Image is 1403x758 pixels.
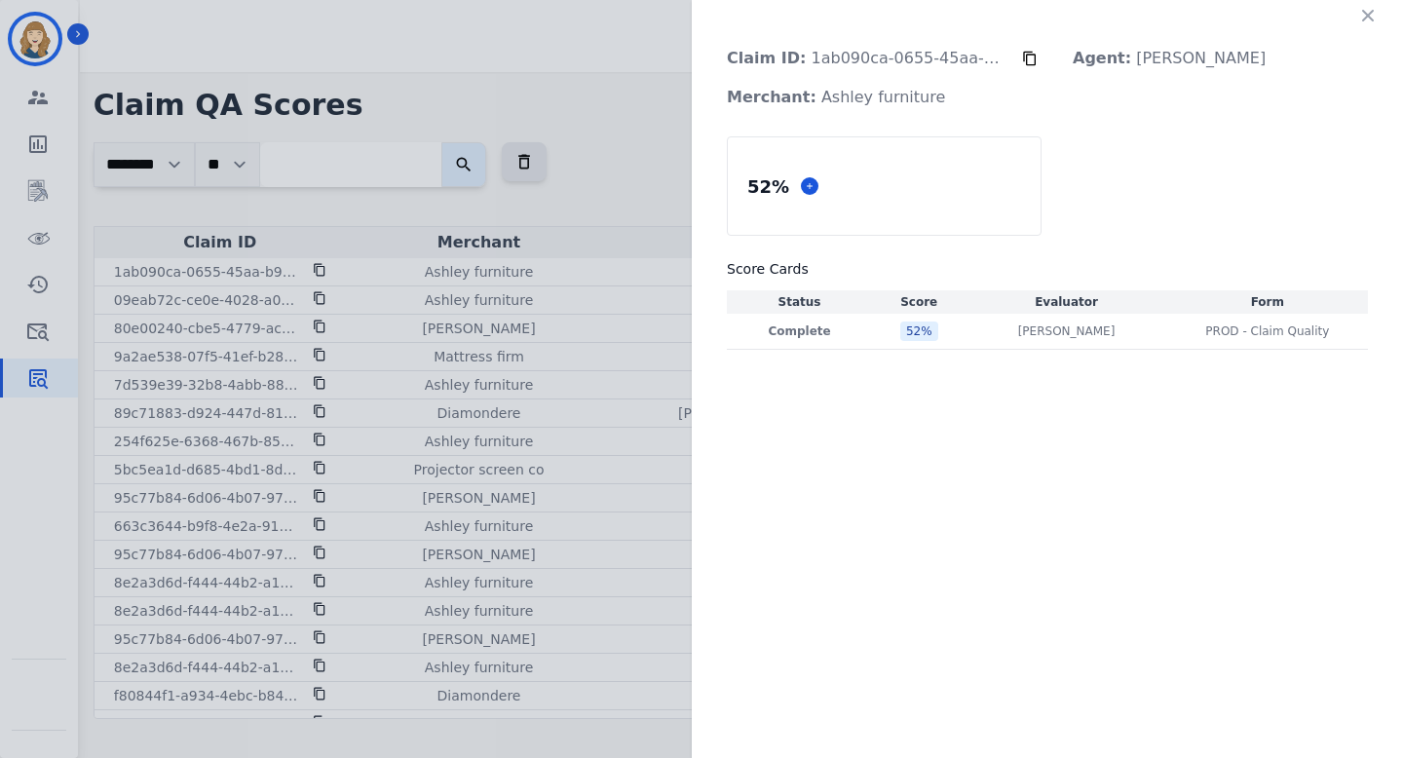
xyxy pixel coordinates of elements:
strong: Agent: [1073,49,1131,67]
span: PROD - Claim Quality [1205,323,1329,339]
h3: Score Cards [727,259,1368,279]
p: [PERSON_NAME] [1057,39,1281,78]
th: Status [727,290,872,314]
th: Form [1167,290,1368,314]
th: Score [872,290,966,314]
p: Ashley furniture [711,78,961,117]
strong: Merchant: [727,88,816,106]
p: Complete [731,323,868,339]
p: [PERSON_NAME] [1018,323,1116,339]
strong: Claim ID: [727,49,806,67]
p: 1ab090ca-0655-45aa-b945-f8d71f400f01 [711,39,1022,78]
div: 52 % [900,322,938,341]
div: 52 % [743,170,793,204]
th: Evaluator [966,290,1166,314]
